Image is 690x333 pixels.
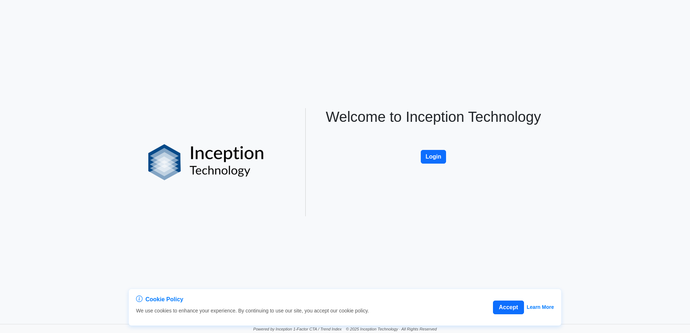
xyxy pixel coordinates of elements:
[421,142,446,148] a: Login
[148,144,264,180] img: logo%20black.png
[145,295,183,304] span: Cookie Policy
[527,303,554,311] a: Learn More
[319,108,548,125] h1: Welcome to Inception Technology
[421,150,446,164] button: Login
[493,301,524,314] button: Accept
[136,307,369,315] p: We use cookies to enhance your experience. By continuing to use our site, you accept our cookie p...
